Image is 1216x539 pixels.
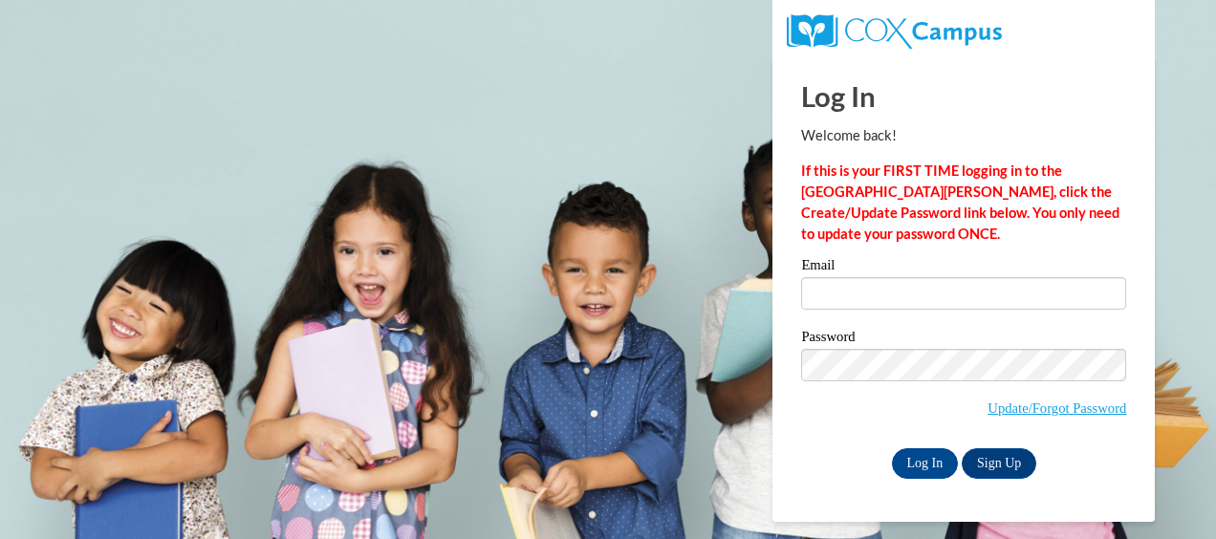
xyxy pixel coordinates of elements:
[801,162,1119,242] strong: If this is your FIRST TIME logging in to the [GEOGRAPHIC_DATA][PERSON_NAME], click the Create/Upd...
[801,330,1126,349] label: Password
[988,400,1126,416] a: Update/Forgot Password
[962,448,1036,479] a: Sign Up
[801,76,1126,116] h1: Log In
[801,125,1126,146] p: Welcome back!
[801,258,1126,277] label: Email
[892,448,959,479] input: Log In
[787,14,1001,49] img: COX Campus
